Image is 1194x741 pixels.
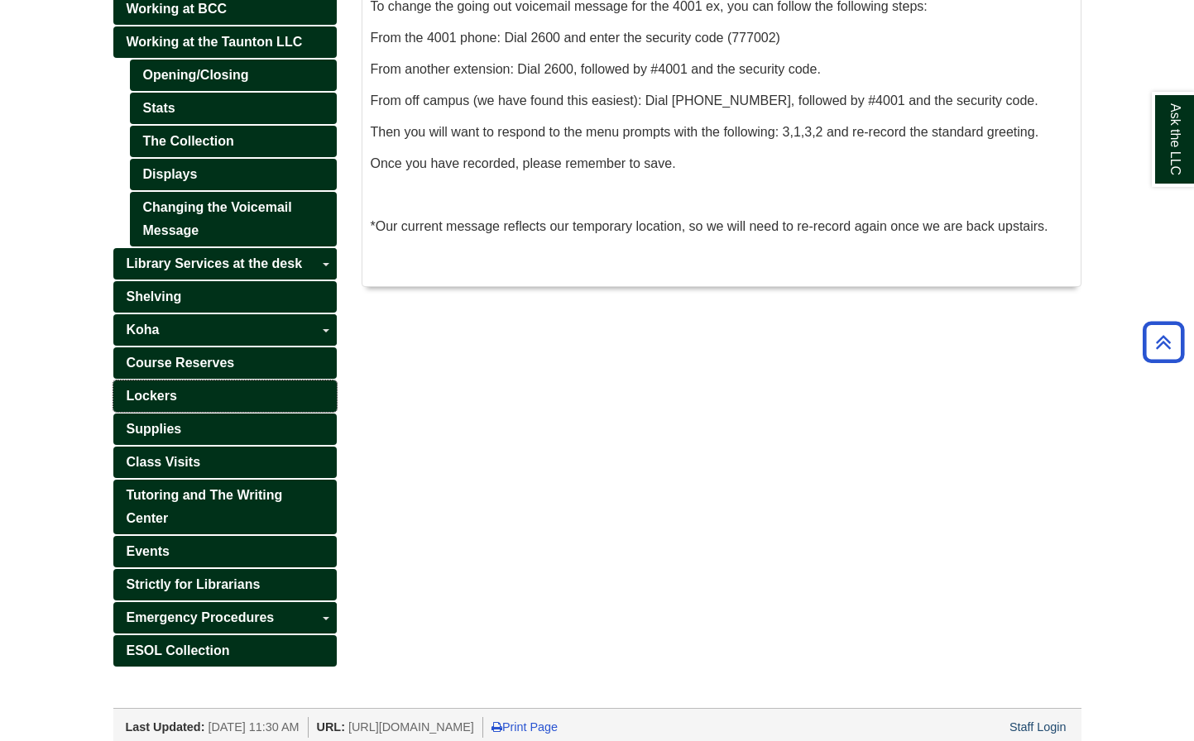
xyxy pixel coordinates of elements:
span: Shelving [127,289,182,304]
p: Then you will want to respond to the menu prompts with the following: 3,1,3,2 and re-record the s... [371,121,1072,144]
a: Events [113,536,337,567]
a: Class Visits [113,447,337,478]
a: Shelving [113,281,337,313]
p: *Our current message reflects our temporary location, so we will need to re-record again once we ... [371,215,1072,238]
p: Once you have recorded, please remember to save. [371,152,1072,175]
i: Print Page [492,721,502,733]
a: Emergency Procedures [113,602,337,633]
p: From off campus (we have found this easiest): Dial [PHONE_NUMBER], followed by #4001 and the secu... [371,89,1072,112]
a: Supplies [113,414,337,445]
span: [URL][DOMAIN_NAME] [348,720,474,734]
a: ESOL Collection [113,635,337,667]
a: Tutoring and The Writing Center [113,480,337,534]
a: Koha [113,314,337,346]
a: Back to Top [1137,331,1190,353]
p: From the 4001 phone: Dial 2600 and enter the security code (777002) [371,26,1072,50]
span: Working at the Taunton LLC [127,35,303,49]
span: ESOL Collection [127,643,230,657]
span: Library Services at the desk [127,256,303,270]
p: From another extension: Dial 2600, followed by #4001 and the security code. [371,58,1072,81]
span: Events [127,544,170,558]
a: Strictly for Librarians [113,569,337,600]
a: Library Services at the desk [113,248,337,280]
span: Lockers [127,389,177,403]
a: Print Page [492,720,558,734]
span: Emergency Procedures [127,610,275,624]
a: The Collection [130,126,337,157]
span: Working at BCC [127,2,227,16]
span: [DATE] 11:30 AM [208,720,299,734]
a: Opening/Closing [130,60,337,91]
span: Tutoring and The Writing Center [127,488,283,525]
a: Displays [130,159,337,190]
span: Supplies [127,422,182,436]
a: Stats [130,93,337,124]
a: Lockers [113,380,337,412]
span: Koha [127,323,160,337]
span: Strictly for Librarians [127,577,261,591]
a: Working at the Taunton LLC [113,26,337,58]
a: Changing the Voicemail Message [130,192,337,246]
span: URL: [317,720,345,734]
span: Last Updated: [126,720,205,734]
span: Course Reserves [127,356,235,370]
a: Course Reserves [113,347,337,379]
a: Staff Login [1009,720,1067,734]
span: Class Visits [127,455,201,469]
